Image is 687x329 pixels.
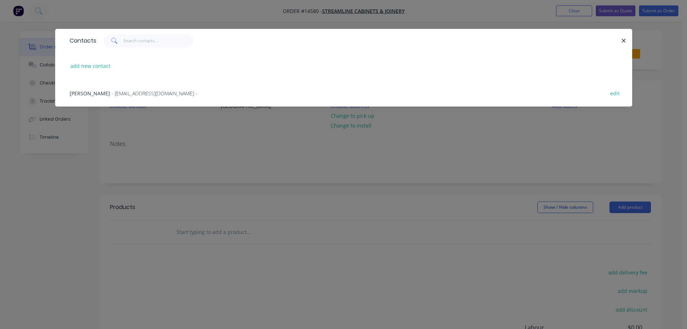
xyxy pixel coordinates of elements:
div: Contacts [66,29,96,52]
span: [PERSON_NAME] [70,90,110,97]
button: edit [607,88,624,98]
button: add new contact [67,61,114,71]
input: Search contacts... [123,34,194,48]
span: - [EMAIL_ADDRESS][DOMAIN_NAME] - [111,90,197,97]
